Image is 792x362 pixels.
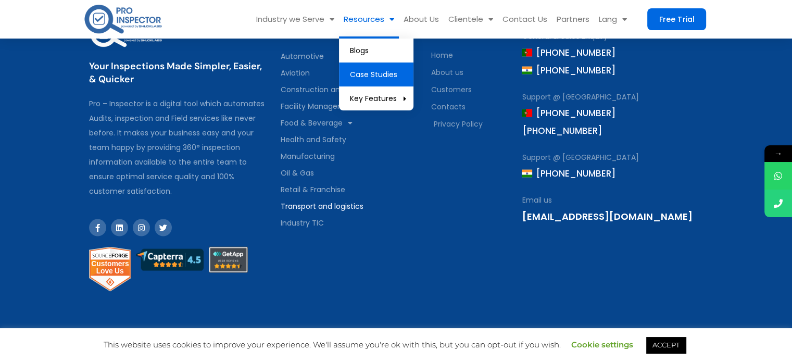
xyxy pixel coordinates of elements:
a: Oil & Gas [281,165,421,181]
span: [PHONE_NUMBER] [PHONE_NUMBER] [522,104,615,140]
a: Health and Safety [281,131,421,148]
a: Cookie settings [571,340,633,349]
span: Customers [431,82,471,97]
a: Transport and logistics [281,198,421,215]
a: Free Trial [647,8,706,30]
span: [PHONE_NUMBER] [522,44,615,61]
a: Contacts [431,99,511,114]
a: Industry TIC [281,215,421,231]
a: Your Inspections Made Simpler, Easier, & Quicker [89,60,262,85]
a: Privacy Policy [431,117,511,131]
span: Free Trial [659,16,694,23]
a: ACCEPT [646,337,686,353]
a: Facility Management [281,98,421,115]
span: → [764,145,792,162]
a: Blogs [339,39,413,63]
a: Key Features [339,86,413,110]
ul: Resources [339,39,413,110]
img: capterrareview [136,247,204,272]
img: pro-inspector-logo [83,3,163,35]
span: [PHONE_NUMBER] [522,61,615,79]
a: Aviation [281,65,421,81]
a: Retail & Franchise [281,181,421,198]
img: Pro-Inspector Reviews [89,247,131,292]
span: Support @ [GEOGRAPHIC_DATA] [522,150,638,165]
a: Case Studies [339,63,413,86]
a: Automotive [281,48,421,65]
a: Manufacturing [281,148,421,165]
span: Privacy Policy [431,117,482,131]
a: [EMAIL_ADDRESS][DOMAIN_NAME] [522,210,692,223]
img: getappreview [209,247,248,273]
a: Construction and Real-estate [281,81,421,98]
a: About us [431,65,511,80]
span: Contacts [431,99,465,114]
a: Customers [431,82,511,97]
span: Home [431,48,452,63]
span: Email us [522,193,551,207]
nav: Menu [281,48,421,231]
span: Support @ [GEOGRAPHIC_DATA] [522,90,638,104]
span: This website uses cookies to improve your experience. We'll assume you're ok with this, but you c... [104,340,688,349]
div: Pro – Inspector is a digital tool which automates Audits, inspection and Field services like neve... [89,96,270,198]
a: Food & Beverage [281,115,421,131]
span: About us [431,65,463,80]
span: [PHONE_NUMBER] [522,165,615,182]
a: Home [431,48,511,63]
